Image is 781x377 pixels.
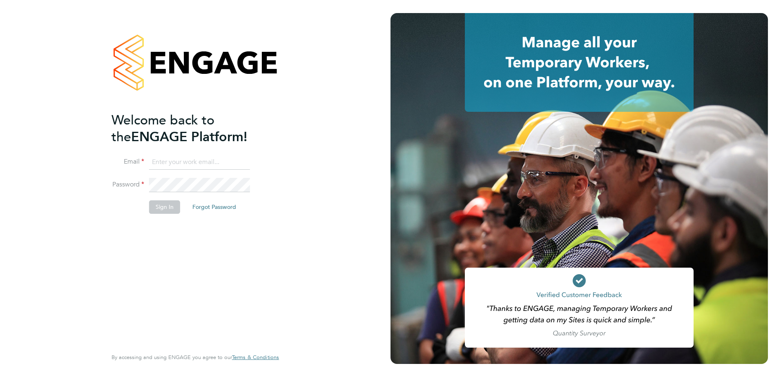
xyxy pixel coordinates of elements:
[149,200,180,213] button: Sign In
[112,112,214,145] span: Welcome back to the
[112,112,271,145] h2: ENGAGE Platform!
[112,180,144,189] label: Password
[149,155,250,170] input: Enter your work email...
[112,157,144,166] label: Email
[232,354,279,361] a: Terms & Conditions
[186,200,243,213] button: Forgot Password
[112,354,279,361] span: By accessing and using ENGAGE you agree to our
